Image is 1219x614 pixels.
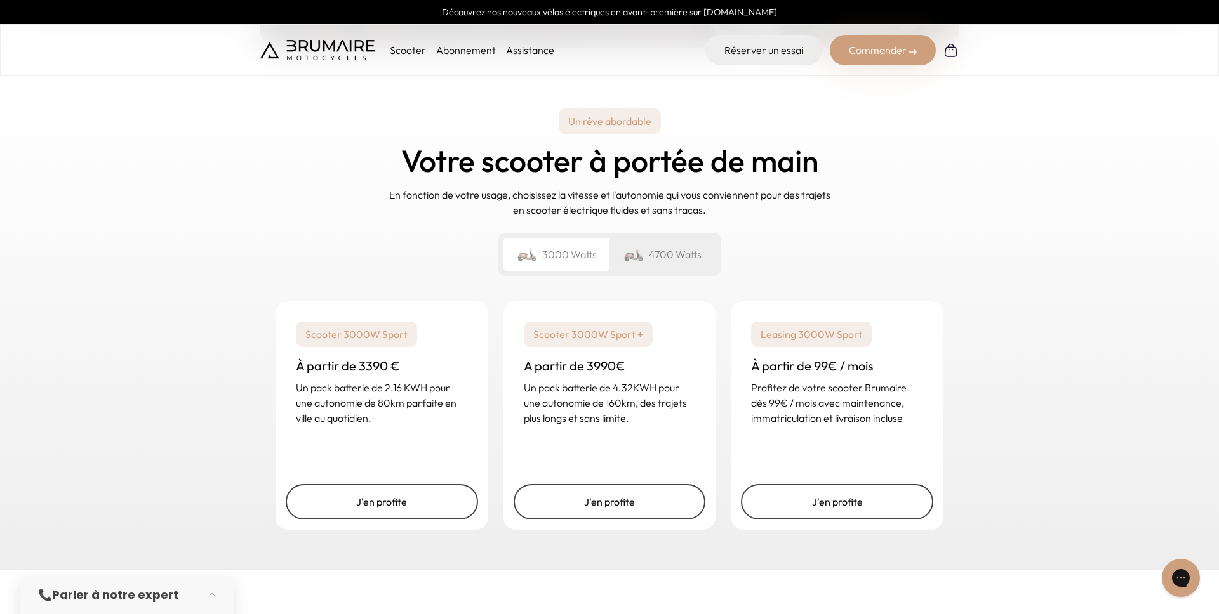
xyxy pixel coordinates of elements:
a: Réserver un essai [705,35,822,65]
a: Abonnement [436,44,496,56]
iframe: Gorgias live chat messenger [1156,554,1206,601]
a: J'en profite [286,484,478,519]
p: Un rêve abordable [559,108,661,134]
a: Assistance [506,44,554,56]
p: Scooter 3000W Sport [296,322,417,347]
p: Scooter 3000W Sport + [524,322,653,347]
a: J'en profite [514,484,706,519]
p: Un pack batterie de 4.32KWH pour une autonomie de 160km, des trajets plus longs et sans limite. [524,380,696,426]
a: J'en profite [741,484,933,519]
p: En fonction de votre usage, choisissez la vitesse et l'autonomie qui vous conviennent pour des tr... [387,187,832,218]
img: Panier [943,42,959,58]
div: Commander [830,35,936,65]
p: Profitez de votre scooter Brumaire dès 99€ / mois avec maintenance, immatriculation et livraison ... [751,380,923,426]
p: Un pack batterie de 2.16 KWH pour une autonomie de 80km parfaite en ville au quotidien. [296,380,468,426]
img: right-arrow-2.png [909,48,917,56]
p: Leasing 3000W Sport [751,322,872,347]
img: Brumaire Motocycles [260,40,375,60]
p: Scooter [390,42,426,58]
h3: À partir de 99€ / mois [751,357,923,375]
h3: À partir de 3390 € [296,357,468,375]
div: 4700 Watts [609,238,716,271]
h2: Votre scooter à portée de main [401,144,818,178]
h3: A partir de 3990€ [524,357,696,375]
div: 3000 Watts [503,238,609,271]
